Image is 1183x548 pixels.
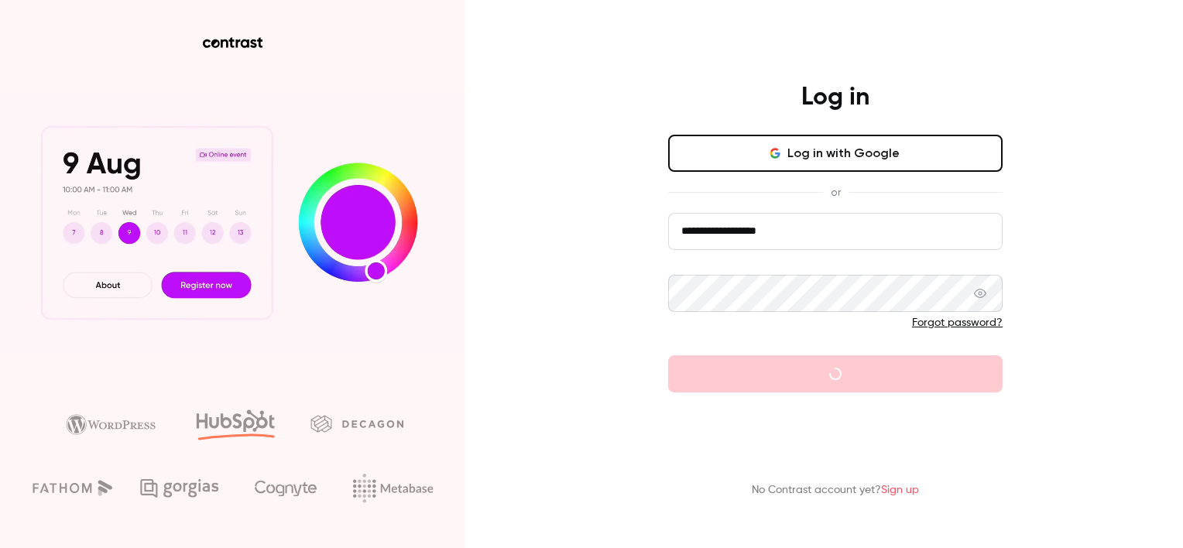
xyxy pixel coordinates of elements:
[310,415,403,432] img: decagon
[912,317,1003,328] a: Forgot password?
[881,485,919,495] a: Sign up
[668,135,1003,172] button: Log in with Google
[801,82,869,113] h4: Log in
[752,482,919,498] p: No Contrast account yet?
[823,184,849,200] span: or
